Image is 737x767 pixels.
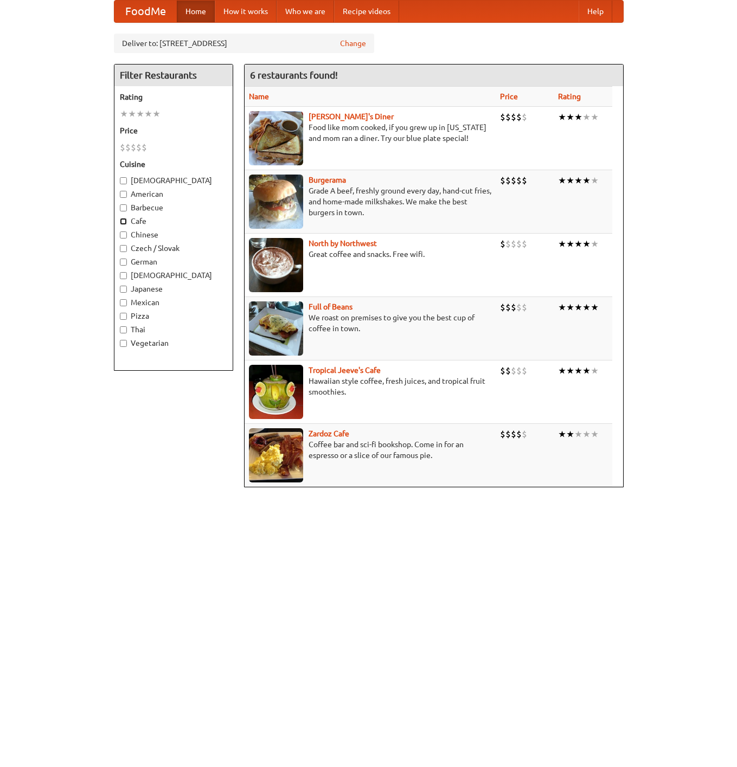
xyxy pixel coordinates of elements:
[249,428,303,482] img: zardoz.jpg
[582,365,591,377] li: ★
[574,238,582,250] li: ★
[128,108,136,120] li: ★
[500,92,518,101] a: Price
[131,141,136,153] li: $
[505,175,511,186] li: $
[505,111,511,123] li: $
[505,365,511,377] li: $
[120,204,127,211] input: Barbecue
[591,175,599,186] li: ★
[250,70,338,80] ng-pluralize: 6 restaurants found!
[120,283,227,294] label: Japanese
[249,175,303,229] img: burgerama.jpg
[516,428,522,440] li: $
[591,111,599,123] li: ★
[500,238,505,250] li: $
[558,301,566,313] li: ★
[120,202,227,213] label: Barbecue
[516,175,522,186] li: $
[120,286,127,293] input: Japanese
[558,92,581,101] a: Rating
[574,428,582,440] li: ★
[120,272,127,279] input: [DEMOGRAPHIC_DATA]
[249,122,491,144] p: Food like mom cooked, if you grew up in [US_STATE] and mom ran a diner. Try our blue plate special!
[522,428,527,440] li: $
[522,175,527,186] li: $
[142,141,147,153] li: $
[309,366,381,375] a: Tropical Jeeve's Cafe
[120,256,227,267] label: German
[582,238,591,250] li: ★
[516,301,522,313] li: $
[500,365,505,377] li: $
[215,1,277,22] a: How it works
[500,301,505,313] li: $
[582,111,591,123] li: ★
[579,1,612,22] a: Help
[505,428,511,440] li: $
[566,428,574,440] li: ★
[522,365,527,377] li: $
[334,1,399,22] a: Recipe videos
[120,299,127,306] input: Mexican
[591,365,599,377] li: ★
[511,175,516,186] li: $
[177,1,215,22] a: Home
[152,108,161,120] li: ★
[591,238,599,250] li: ★
[511,238,516,250] li: $
[511,111,516,123] li: $
[566,111,574,123] li: ★
[120,175,227,186] label: [DEMOGRAPHIC_DATA]
[582,428,591,440] li: ★
[309,176,346,184] a: Burgerama
[249,249,491,260] p: Great coffee and snacks. Free wifi.
[120,311,227,321] label: Pizza
[558,175,566,186] li: ★
[120,326,127,333] input: Thai
[591,428,599,440] li: ★
[511,365,516,377] li: $
[249,365,303,419] img: jeeves.jpg
[505,238,511,250] li: $
[120,108,128,120] li: ★
[120,324,227,335] label: Thai
[309,112,394,121] a: [PERSON_NAME]'s Diner
[120,191,127,198] input: American
[114,34,374,53] div: Deliver to: [STREET_ADDRESS]
[505,301,511,313] li: $
[566,175,574,186] li: ★
[120,218,127,225] input: Cafe
[516,365,522,377] li: $
[500,175,505,186] li: $
[591,301,599,313] li: ★
[566,238,574,250] li: ★
[120,297,227,308] label: Mexican
[120,338,227,349] label: Vegetarian
[125,141,131,153] li: $
[120,159,227,170] h5: Cuisine
[120,216,227,227] label: Cafe
[277,1,334,22] a: Who we are
[136,108,144,120] li: ★
[522,238,527,250] li: $
[120,125,227,136] h5: Price
[249,185,491,218] p: Grade A beef, freshly ground every day, hand-cut fries, and home-made milkshakes. We make the bes...
[114,65,233,86] h4: Filter Restaurants
[120,92,227,102] h5: Rating
[511,301,516,313] li: $
[566,301,574,313] li: ★
[120,245,127,252] input: Czech / Slovak
[582,175,591,186] li: ★
[558,238,566,250] li: ★
[136,141,142,153] li: $
[516,238,522,250] li: $
[120,270,227,281] label: [DEMOGRAPHIC_DATA]
[249,301,303,356] img: beans.jpg
[558,428,566,440] li: ★
[249,439,491,461] p: Coffee bar and sci-fi bookshop. Come in for an espresso or a slice of our famous pie.
[500,428,505,440] li: $
[309,302,353,311] b: Full of Beans
[309,239,377,248] b: North by Northwest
